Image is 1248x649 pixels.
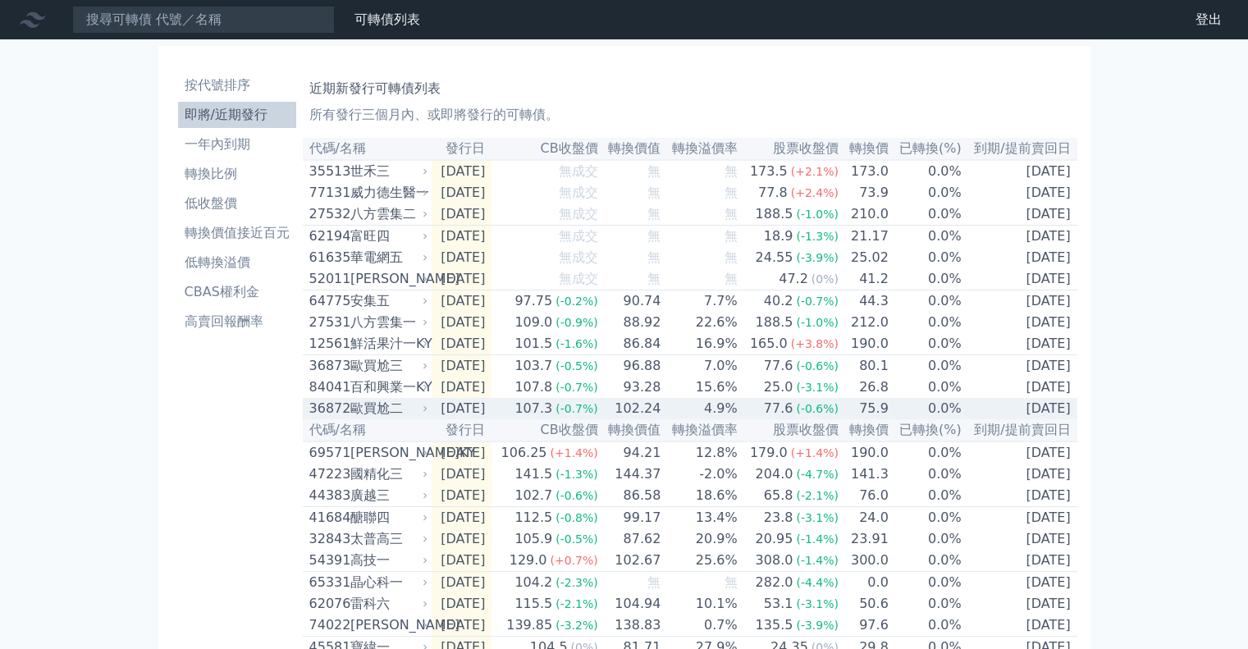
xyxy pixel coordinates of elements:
[839,377,889,398] td: 26.8
[661,593,738,615] td: 10.1%
[962,247,1077,268] td: [DATE]
[839,550,889,572] td: 300.0
[350,377,425,397] div: 百和興業一KY
[647,574,661,590] span: 無
[309,79,1071,98] h1: 近期新發行可轉債列表
[599,312,662,333] td: 88.92
[599,355,662,377] td: 96.88
[761,486,797,505] div: 65.8
[555,402,598,415] span: (-0.7%)
[178,135,296,154] li: 一年內到期
[555,619,598,632] span: (-3.2%)
[839,226,889,248] td: 21.17
[738,419,839,441] th: 股票收盤價
[309,291,346,311] div: 64775
[178,282,296,302] li: CBAS權利金
[752,615,797,635] div: 135.5
[432,290,492,313] td: [DATE]
[725,228,738,244] span: 無
[962,419,1077,441] th: 到期/提前賣回日
[511,377,555,397] div: 107.8
[432,528,492,550] td: [DATE]
[747,334,791,354] div: 165.0
[511,573,555,592] div: 104.2
[309,269,346,289] div: 52011
[555,597,598,610] span: (-2.1%)
[599,507,662,529] td: 99.17
[309,162,346,181] div: 35513
[432,182,492,203] td: [DATE]
[761,508,797,528] div: 23.8
[761,399,797,418] div: 77.6
[350,594,425,614] div: 雷科六
[796,554,839,567] span: (-1.4%)
[178,102,296,128] a: 即將/近期發行
[559,249,598,265] span: 無成交
[725,206,738,222] span: 無
[432,203,492,226] td: [DATE]
[178,312,296,331] li: 高賣回報酬率
[354,11,420,27] a: 可轉債列表
[661,464,738,485] td: -2.0%
[796,359,839,372] span: (-0.6%)
[350,529,425,549] div: 太普高三
[647,185,661,200] span: 無
[889,593,962,615] td: 0.0%
[747,162,791,181] div: 173.5
[599,138,662,160] th: 轉換價值
[497,443,550,463] div: 106.25
[839,528,889,550] td: 23.91
[559,271,598,286] span: 無成交
[962,138,1077,160] th: 到期/提前賣回日
[889,333,962,355] td: 0.0%
[796,316,839,329] span: (-1.0%)
[661,138,738,160] th: 轉換溢價率
[432,441,492,464] td: [DATE]
[555,337,598,350] span: (-1.6%)
[889,507,962,529] td: 0.0%
[796,468,839,481] span: (-4.7%)
[178,279,296,305] a: CBAS權利金
[599,528,662,550] td: 87.62
[511,313,555,332] div: 109.0
[761,356,797,376] div: 77.6
[178,309,296,335] a: 高賣回報酬率
[432,312,492,333] td: [DATE]
[599,615,662,637] td: 138.83
[555,511,598,524] span: (-0.8%)
[599,290,662,313] td: 90.74
[647,249,661,265] span: 無
[752,248,797,267] div: 24.55
[178,161,296,187] a: 轉換比例
[725,271,738,286] span: 無
[511,399,555,418] div: 107.3
[559,228,598,244] span: 無成交
[432,507,492,529] td: [DATE]
[962,377,1077,398] td: [DATE]
[432,377,492,398] td: [DATE]
[962,312,1077,333] td: [DATE]
[811,272,839,286] span: (0%)
[747,443,791,463] div: 179.0
[796,511,839,524] span: (-3.1%)
[555,532,598,546] span: (-0.5%)
[309,313,346,332] div: 27531
[555,489,598,502] span: (-0.6%)
[491,419,598,441] th: CB收盤價
[350,334,425,354] div: 鮮活果汁一KY
[725,163,738,179] span: 無
[309,486,346,505] div: 44383
[178,220,296,246] a: 轉換價值接近百元
[432,464,492,485] td: [DATE]
[889,615,962,637] td: 0.0%
[511,486,555,505] div: 102.7
[178,249,296,276] a: 低轉換溢價
[839,593,889,615] td: 50.6
[889,182,962,203] td: 0.0%
[839,290,889,313] td: 44.3
[309,356,346,376] div: 36873
[775,269,811,289] div: 47.2
[962,464,1077,485] td: [DATE]
[661,333,738,355] td: 16.9%
[559,206,598,222] span: 無成交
